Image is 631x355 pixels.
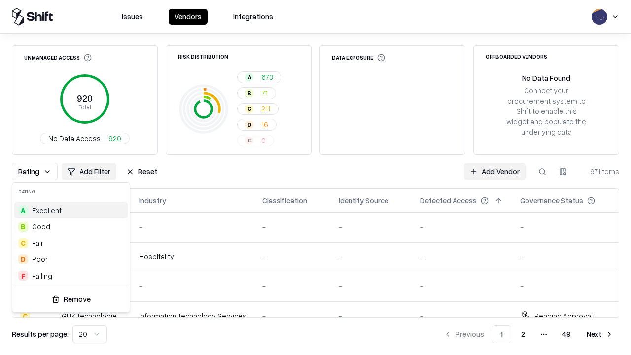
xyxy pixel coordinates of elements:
div: Rating [12,183,130,200]
div: B [18,222,28,232]
div: C [18,238,28,248]
div: Suggestions [12,200,130,286]
span: Excellent [32,205,62,215]
button: Remove [16,290,126,308]
div: F [18,271,28,281]
div: A [18,206,28,215]
span: Fair [32,238,43,248]
div: D [18,254,28,264]
span: Good [32,221,50,232]
div: Failing [32,271,52,281]
div: Poor [32,254,48,264]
